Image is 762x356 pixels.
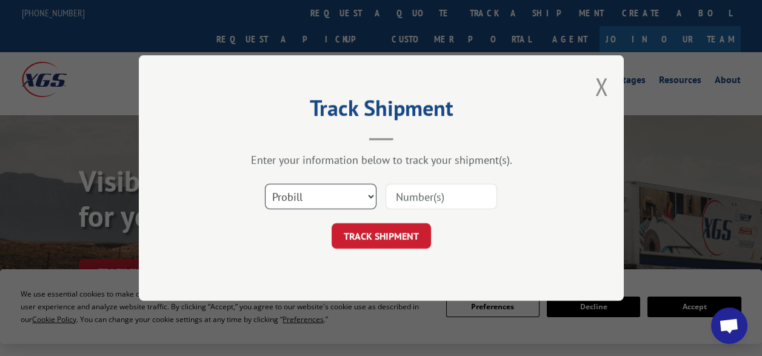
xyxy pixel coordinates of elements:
button: Close modal [595,70,609,102]
div: Enter your information below to track your shipment(s). [199,153,563,167]
div: Open chat [711,307,747,344]
input: Number(s) [386,184,497,209]
button: TRACK SHIPMENT [332,223,431,249]
h2: Track Shipment [199,99,563,123]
